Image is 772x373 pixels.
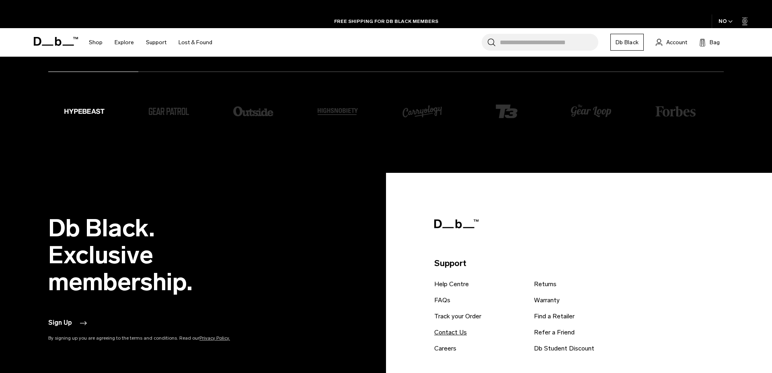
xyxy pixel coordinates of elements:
li: 6 / 8 [402,91,487,134]
a: Refer a Friend [534,328,575,337]
a: Account [656,37,687,47]
li: 5 / 8 [318,108,402,118]
a: Privacy Policy. [199,335,230,341]
a: Explore [115,28,134,57]
button: NO [712,14,740,28]
a: Help Centre [434,279,469,289]
img: forbes_logo_small.png [655,106,696,117]
h2: Db Black. Exclusive membership. [48,215,265,295]
img: Daco_1655576_small.png [402,91,442,131]
a: Contact Us [434,328,467,337]
img: Daco_1655574_small.png [64,91,105,131]
li: 7 / 8 [487,91,571,134]
a: Lost & Found [179,28,212,57]
button: Sign Up [48,318,88,328]
nav: Main Navigation [83,28,218,57]
a: Find a Retailer [534,312,575,321]
button: Bag [699,37,720,47]
a: Db Student Discount [534,344,594,353]
a: Careers [434,344,456,353]
li: 4 / 8 [233,91,318,134]
a: Support [146,28,166,57]
p: Support [434,257,716,270]
li: 1 / 8 [655,106,740,119]
a: Shop [89,28,103,57]
li: 8 / 8 [571,105,655,121]
li: 3 / 8 [149,108,233,118]
a: Warranty [534,295,560,305]
img: Daco_1655573_20a5ef07-18c4-42cd-9956-22994a13a09f_small.png [149,108,189,115]
span: Account [666,38,687,47]
li: 2 / 8 [64,91,149,134]
img: T3-shopify_7ab890f7-51d7-4acd-8d4e-df8abd1ca271_small.png [487,91,527,131]
a: Db Black [610,34,644,51]
img: Daco_1655575_small.png [233,91,273,131]
img: gl-og-img_small.png [571,105,611,118]
span: Bag [710,38,720,47]
a: FAQs [434,295,450,305]
a: Track your Order [434,312,481,321]
p: By signing up you are agreeing to the terms and conditions. Read our [48,334,265,342]
img: Highsnobiety_Logo_text-white_small.png [318,108,358,115]
a: Returns [534,279,556,289]
a: FREE SHIPPING FOR DB BLACK MEMBERS [334,18,438,25]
